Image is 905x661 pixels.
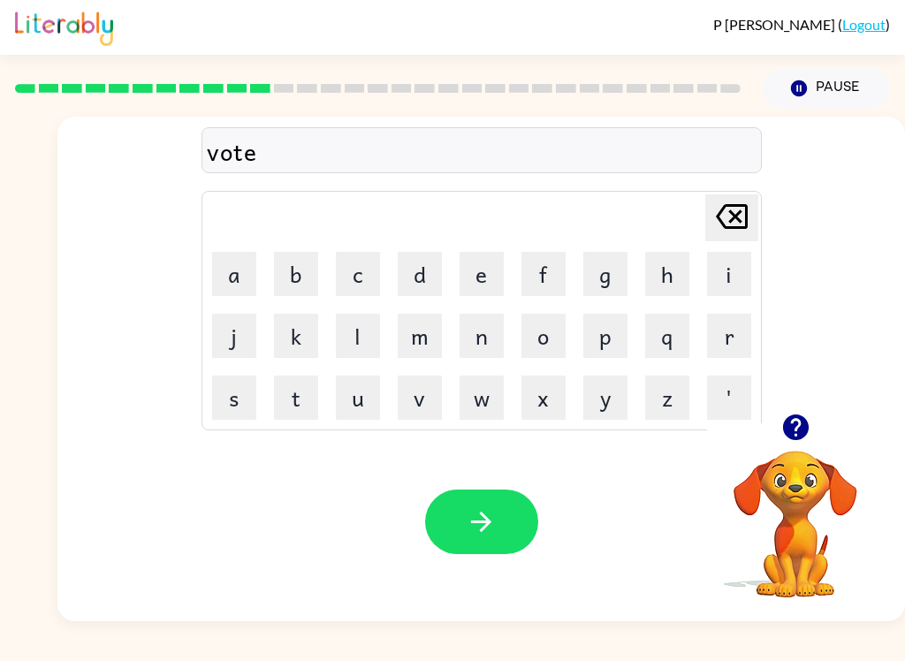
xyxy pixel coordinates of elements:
a: Logout [842,16,886,33]
button: l [336,314,380,358]
button: k [274,314,318,358]
div: vote [207,133,757,170]
button: n [460,314,504,358]
button: h [645,252,689,296]
button: q [645,314,689,358]
button: p [583,314,627,358]
button: a [212,252,256,296]
button: o [521,314,566,358]
video: Your browser must support playing .mp4 files to use Literably. Please try using another browser. [707,423,884,600]
button: v [398,376,442,420]
button: e [460,252,504,296]
button: m [398,314,442,358]
button: i [707,252,751,296]
button: ' [707,376,751,420]
button: b [274,252,318,296]
button: w [460,376,504,420]
button: g [583,252,627,296]
button: j [212,314,256,358]
button: r [707,314,751,358]
button: x [521,376,566,420]
button: y [583,376,627,420]
button: u [336,376,380,420]
img: Literably [15,7,113,46]
span: P [PERSON_NAME] [713,16,838,33]
button: f [521,252,566,296]
button: s [212,376,256,420]
button: t [274,376,318,420]
button: z [645,376,689,420]
div: ( ) [713,16,890,33]
button: c [336,252,380,296]
button: Pause [762,68,890,109]
button: d [398,252,442,296]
